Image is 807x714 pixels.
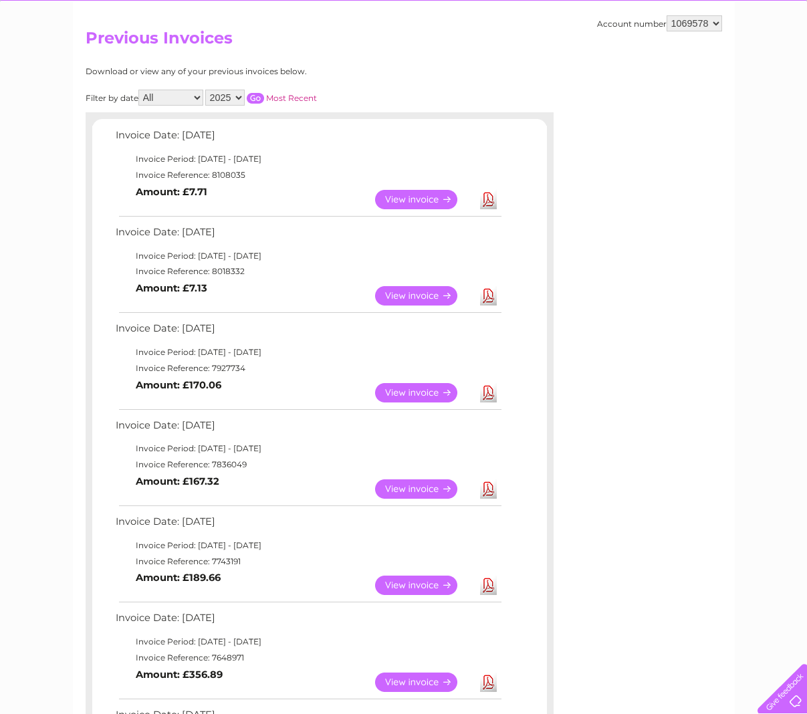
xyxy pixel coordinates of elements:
[86,67,437,76] div: Download or view any of your previous invoices below.
[375,190,473,209] a: View
[375,673,473,692] a: View
[112,263,503,279] td: Invoice Reference: 8018332
[480,286,497,306] a: Download
[136,282,207,294] b: Amount: £7.13
[480,190,497,209] a: Download
[112,441,503,457] td: Invoice Period: [DATE] - [DATE]
[112,457,503,473] td: Invoice Reference: 7836049
[136,379,221,391] b: Amount: £170.06
[718,57,751,67] a: Contact
[112,538,503,554] td: Invoice Period: [DATE] - [DATE]
[28,35,96,76] img: logo.png
[112,650,503,666] td: Invoice Reference: 7648971
[480,383,497,402] a: Download
[597,15,722,31] div: Account number
[112,513,503,538] td: Invoice Date: [DATE]
[136,186,207,198] b: Amount: £7.71
[112,320,503,344] td: Invoice Date: [DATE]
[375,383,473,402] a: View
[480,576,497,595] a: Download
[112,248,503,264] td: Invoice Period: [DATE] - [DATE]
[112,416,503,441] td: Invoice Date: [DATE]
[375,286,473,306] a: View
[112,126,503,151] td: Invoice Date: [DATE]
[136,669,223,681] b: Amount: £356.89
[136,572,221,584] b: Amount: £189.66
[136,475,219,487] b: Amount: £167.32
[691,57,710,67] a: Blog
[112,360,503,376] td: Invoice Reference: 7927734
[112,634,503,650] td: Invoice Period: [DATE] - [DATE]
[605,57,635,67] a: Energy
[555,7,647,23] a: 0333 014 3131
[112,151,503,167] td: Invoice Period: [DATE] - [DATE]
[480,673,497,692] a: Download
[643,57,683,67] a: Telecoms
[86,29,722,54] h2: Previous Invoices
[112,223,503,248] td: Invoice Date: [DATE]
[112,344,503,360] td: Invoice Period: [DATE] - [DATE]
[266,93,317,103] a: Most Recent
[112,609,503,634] td: Invoice Date: [DATE]
[572,57,597,67] a: Water
[375,479,473,499] a: View
[763,57,794,67] a: Log out
[112,554,503,570] td: Invoice Reference: 7743191
[112,167,503,183] td: Invoice Reference: 8108035
[480,479,497,499] a: Download
[88,7,720,65] div: Clear Business is a trading name of Verastar Limited (registered in [GEOGRAPHIC_DATA] No. 3667643...
[86,90,437,106] div: Filter by date
[375,576,473,595] a: View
